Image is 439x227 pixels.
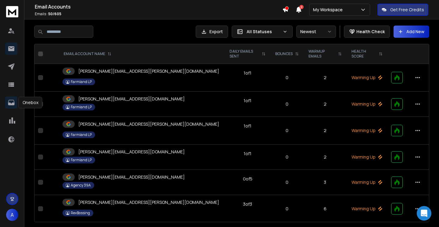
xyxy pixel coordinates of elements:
[71,158,92,162] p: Farmland LP
[394,26,429,38] button: Add New
[304,92,346,117] td: 2
[6,209,18,221] button: A
[304,170,346,195] td: 3
[304,64,346,92] td: 2
[71,211,90,215] p: RevBossing
[274,154,300,160] p: 0
[350,154,384,160] p: Warming Up
[356,29,385,35] p: Health Check
[71,105,92,110] p: Farmland LP
[274,101,300,107] p: 0
[274,75,300,81] p: 0
[64,51,111,56] div: EMAIL ACCOUNT NAME
[350,206,384,212] p: Warming Up
[78,121,219,127] p: [PERSON_NAME][EMAIL_ADDRESS][PERSON_NAME][DOMAIN_NAME]
[78,96,185,102] p: [PERSON_NAME][EMAIL_ADDRESS][DOMAIN_NAME]
[350,101,384,107] p: Warming Up
[304,195,346,223] td: 6
[35,3,282,10] h1: Email Accounts
[296,26,336,38] button: Newest
[274,127,300,134] p: 0
[244,151,252,157] div: 1 of 1
[247,29,280,35] p: All Statuses
[299,5,304,9] span: 2
[350,179,384,185] p: Warming Up
[19,97,42,108] div: Onebox
[304,117,346,145] td: 2
[78,68,219,74] p: [PERSON_NAME][EMAIL_ADDRESS][PERSON_NAME][DOMAIN_NAME]
[350,75,384,81] p: Warming Up
[244,70,252,76] div: 1 of 1
[309,49,335,59] p: WARMUP EMAILS
[304,145,346,170] td: 2
[243,201,252,207] div: 3 of 3
[230,49,259,59] p: DAILY EMAILS SENT
[274,206,300,212] p: 0
[71,132,92,137] p: Farmland LP
[243,176,252,182] div: 0 of 5
[244,123,252,129] div: 1 of 1
[71,183,91,188] p: Agency 39A
[6,6,18,17] img: logo
[48,11,61,16] span: 50 / 605
[274,179,300,185] p: 0
[35,12,282,16] p: Emails :
[196,26,228,38] button: Export
[275,51,293,56] p: BOUNCES
[417,206,431,221] div: Open Intercom Messenger
[78,174,185,180] p: [PERSON_NAME][EMAIL_ADDRESS][DOMAIN_NAME]
[350,127,384,134] p: Warming Up
[78,199,219,205] p: [PERSON_NAME][EMAIL_ADDRESS][PERSON_NAME][DOMAIN_NAME]
[377,4,428,16] button: Get Free Credits
[344,26,390,38] button: Health Check
[313,7,345,13] p: My Workspace
[244,98,252,104] div: 1 of 1
[352,49,377,59] p: HEALTH SCORE
[78,149,185,155] p: [PERSON_NAME][EMAIL_ADDRESS][DOMAIN_NAME]
[71,79,92,84] p: Farmland LP
[390,7,424,13] p: Get Free Credits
